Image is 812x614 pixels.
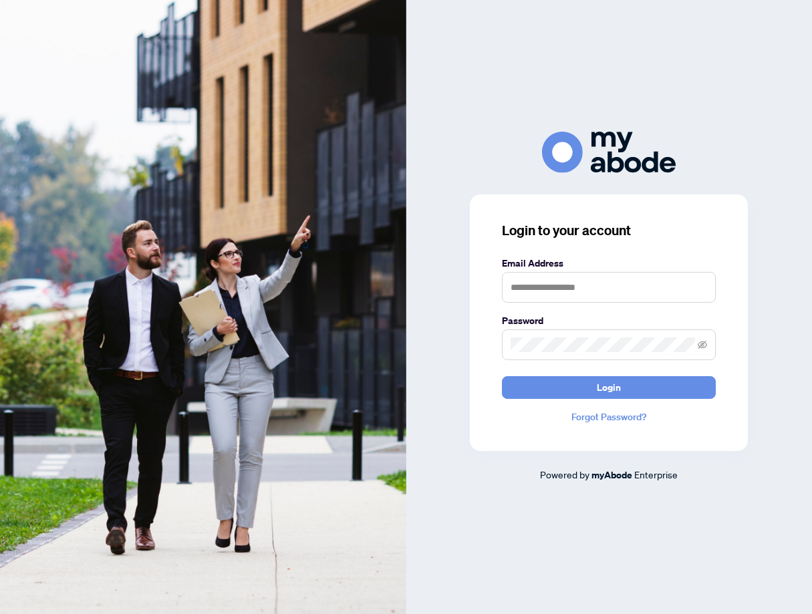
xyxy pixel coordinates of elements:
[597,377,621,398] span: Login
[502,376,716,399] button: Login
[591,468,632,482] a: myAbode
[540,468,589,480] span: Powered by
[634,468,678,480] span: Enterprise
[502,221,716,240] h3: Login to your account
[502,410,716,424] a: Forgot Password?
[542,132,676,172] img: ma-logo
[698,340,707,349] span: eye-invisible
[502,256,716,271] label: Email Address
[502,313,716,328] label: Password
